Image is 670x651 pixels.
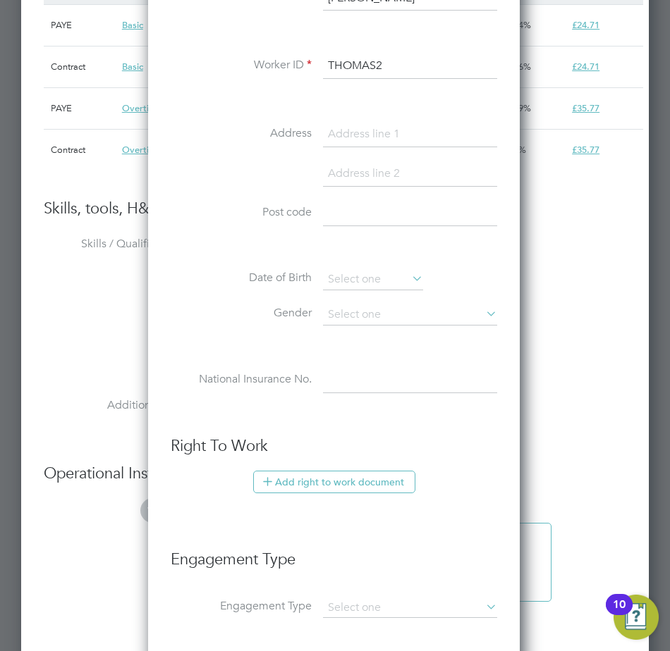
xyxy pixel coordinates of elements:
label: Additional H&S [44,398,185,413]
span: Overtime [122,102,162,114]
h3: Right To Work [171,436,497,457]
input: Select one [323,598,497,618]
input: Address line 2 [323,161,497,187]
div: Contract [47,46,118,87]
label: Post code [171,205,312,220]
label: National Insurance No. [171,372,312,387]
h3: Engagement Type [171,535,497,570]
div: 10 [613,604,626,623]
span: Overtime [122,144,162,156]
label: Date of Birth [171,271,312,285]
span: £35.77 [572,102,599,114]
label: Address [171,126,312,141]
button: Add right to work document [253,471,415,493]
div: PAYE [47,88,118,129]
button: Open Resource Center, 10 new notifications [614,595,659,640]
input: Select one [323,269,423,290]
input: Address line 1 [323,122,497,147]
span: Basic [122,61,143,73]
div: Contract [47,130,118,170]
h3: Operational Instructions & Comments [44,464,643,484]
span: Basic [122,19,143,31]
input: Select one [323,304,497,325]
span: £24.71 [572,19,599,31]
label: Tools [44,329,185,344]
label: Engagement Type [171,599,312,614]
div: PAYE [47,5,118,46]
h3: Skills, tools, H&S [44,199,643,219]
span: VP [140,498,165,523]
label: Worker ID [171,58,312,73]
span: £35.77 [572,144,599,156]
span: £24.71 [572,61,599,73]
label: Skills / Qualifications [44,237,185,252]
label: Gender [171,306,312,321]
